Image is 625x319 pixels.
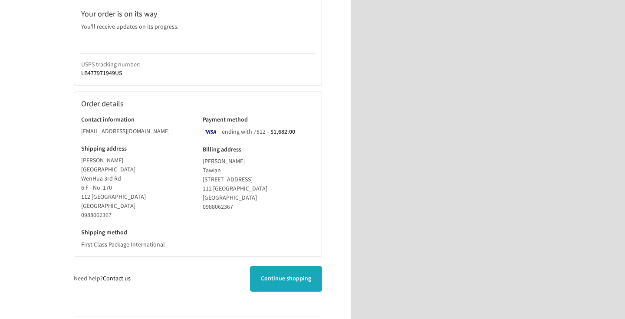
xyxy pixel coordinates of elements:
[250,266,322,292] a: Continue shopping
[267,128,295,136] span: - $1,682.00
[74,274,131,283] p: Need help?
[222,128,266,136] span: ending with 7812
[81,240,194,250] p: First Class Package International
[81,127,170,136] bdo: [EMAIL_ADDRESS][DOMAIN_NAME]
[81,23,315,32] p: You'll receive updates on its progress.
[81,156,194,220] address: [PERSON_NAME] [GEOGRAPHIC_DATA] WenHua 3rd Rd 6 F - No. 170 112 [GEOGRAPHIC_DATA] [GEOGRAPHIC_DAT...
[203,116,315,124] h3: Payment method
[103,274,131,283] a: Contact us
[81,116,194,124] h3: Contact information
[81,229,194,237] h3: Shipping method
[81,69,122,78] a: LB477971949US
[81,99,198,109] h2: Order details
[81,145,194,153] h3: Shipping address
[203,157,315,212] address: [PERSON_NAME] Tawian [STREET_ADDRESS] 112 [GEOGRAPHIC_DATA] [GEOGRAPHIC_DATA] ‎0988062367
[81,9,315,19] h2: Your order is on its way
[81,60,140,69] strong: USPS tracking number:
[261,274,311,283] span: Continue shopping
[203,146,315,154] h3: Billing address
